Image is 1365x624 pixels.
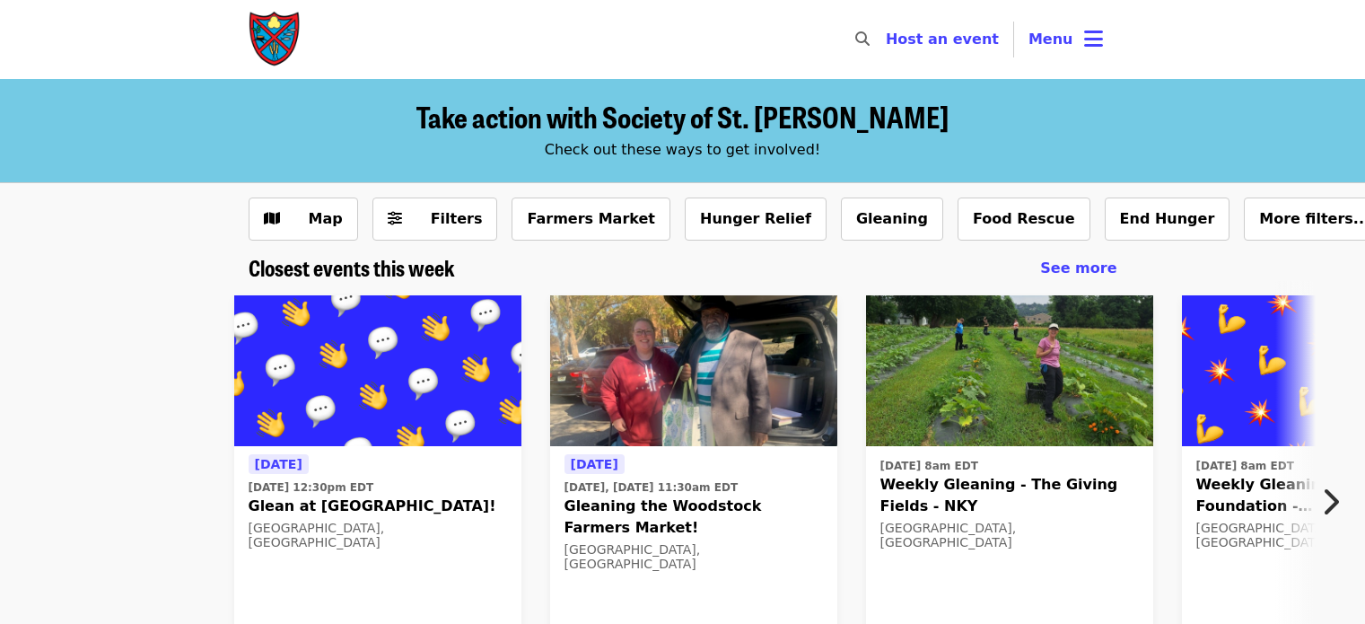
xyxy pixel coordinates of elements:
[866,295,1153,446] img: Weekly Gleaning - The Giving Fields - NKY organized by Society of St. Andrew
[264,210,280,227] i: map icon
[1306,477,1365,527] button: Next item
[685,198,827,241] button: Hunger Relief
[431,210,483,227] span: Filters
[550,295,837,446] img: Gleaning the Woodstock Farmers Market! organized by Society of St. Andrew
[249,11,302,68] img: Society of St. Andrew - Home
[1014,18,1117,61] button: Toggle account menu
[855,31,870,48] i: search icon
[880,474,1139,517] span: Weekly Gleaning - The Giving Fields - NKY
[249,251,455,283] span: Closest events this week
[564,479,739,496] time: [DATE], [DATE] 11:30am EDT
[234,295,521,446] img: Glean at Lynchburg Community Market! organized by Society of St. Andrew
[388,210,402,227] i: sliders-h icon
[1084,26,1103,52] i: bars icon
[841,198,943,241] button: Gleaning
[1040,258,1116,279] a: See more
[249,521,507,551] div: [GEOGRAPHIC_DATA], [GEOGRAPHIC_DATA]
[1040,259,1116,277] span: See more
[571,457,618,471] span: [DATE]
[416,95,949,137] span: Take action with Society of St. [PERSON_NAME]
[249,139,1117,161] div: Check out these ways to get involved!
[564,542,823,573] div: [GEOGRAPHIC_DATA], [GEOGRAPHIC_DATA]
[249,255,455,281] a: Closest events this week
[234,255,1132,281] div: Closest events this week
[1321,485,1339,519] i: chevron-right icon
[255,457,302,471] span: [DATE]
[564,496,823,539] span: Gleaning the Woodstock Farmers Market!
[249,479,374,496] time: [DATE] 12:30pm EDT
[309,210,343,227] span: Map
[512,198,670,241] button: Farmers Market
[958,198,1090,241] button: Food Rescue
[880,521,1139,551] div: [GEOGRAPHIC_DATA], [GEOGRAPHIC_DATA]
[880,18,895,61] input: Search
[880,458,978,474] time: [DATE] 8am EDT
[249,496,507,517] span: Glean at [GEOGRAPHIC_DATA]!
[1028,31,1073,48] span: Menu
[886,31,999,48] a: Host an event
[1196,458,1294,474] time: [DATE] 8am EDT
[372,198,498,241] button: Filters (0 selected)
[249,198,358,241] button: Show map view
[1105,198,1230,241] button: End Hunger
